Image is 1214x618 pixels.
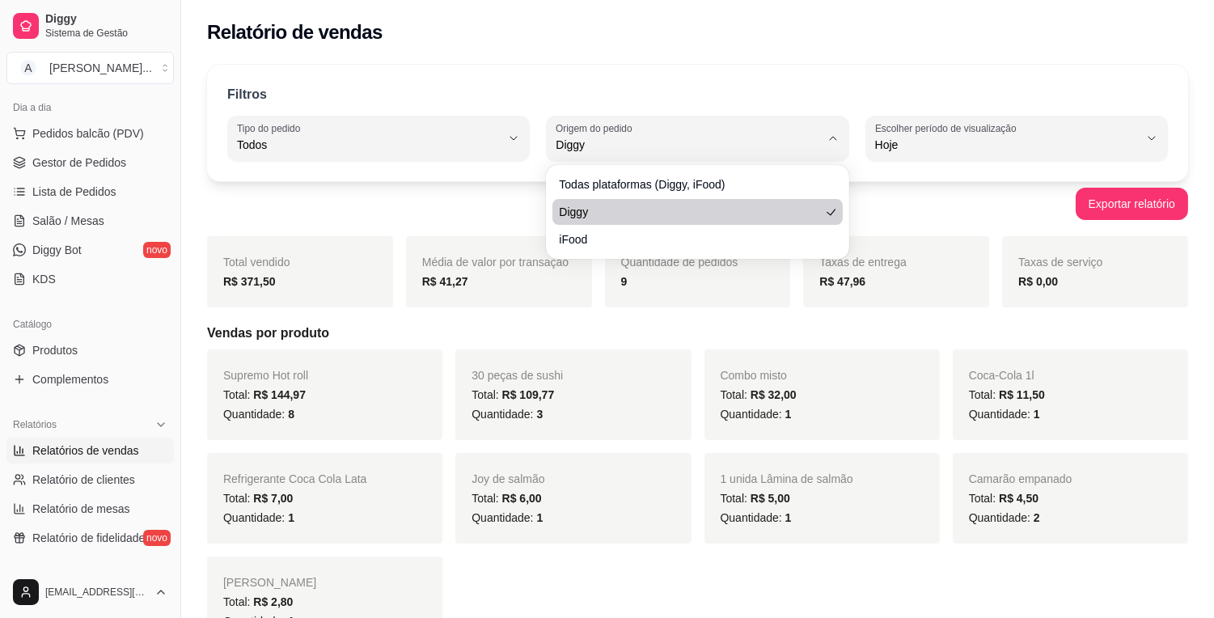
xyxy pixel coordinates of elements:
h5: Vendas por produto [207,324,1188,343]
span: Joy de salmão [472,472,544,485]
span: 3 [536,408,543,421]
span: R$ 7,00 [253,492,293,505]
p: Filtros [227,85,267,104]
span: Taxas de entrega [819,256,906,269]
span: Quantidade: [472,408,543,421]
strong: R$ 0,00 [1018,275,1058,288]
div: [PERSON_NAME] ... [49,60,152,76]
span: Todas plataformas (Diggy, iFood) [559,176,819,193]
span: Lista de Pedidos [32,184,116,200]
span: Relatório de mesas [32,501,130,517]
strong: 9 [621,275,628,288]
strong: R$ 47,96 [819,275,865,288]
span: R$ 2,80 [253,595,293,608]
span: Total: [721,492,790,505]
span: Total: [721,388,797,401]
span: Quantidade: [472,511,543,524]
span: Supremo Hot roll [223,369,308,382]
h2: Relatório de vendas [207,19,383,45]
span: 2 [1034,511,1040,524]
span: [EMAIL_ADDRESS][DOMAIN_NAME] [45,586,148,599]
span: 1 [785,408,792,421]
label: Tipo do pedido [237,121,306,135]
span: Quantidade: [223,408,294,421]
span: Total: [472,388,554,401]
span: Hoje [875,137,1139,153]
span: 8 [288,408,294,421]
label: Escolher período de visualização [875,121,1022,135]
span: Total: [472,492,541,505]
span: Quantidade: [223,511,294,524]
span: R$ 32,00 [751,388,797,401]
strong: R$ 371,50 [223,275,276,288]
div: Catálogo [6,311,174,337]
span: Total: [969,388,1045,401]
span: Taxas de serviço [1018,256,1102,269]
span: KDS [32,271,56,287]
span: Quantidade: [969,511,1040,524]
span: Quantidade de pedidos [621,256,738,269]
span: Relatórios de vendas [32,442,139,459]
span: Relatório de clientes [32,472,135,488]
span: Quantidade: [721,408,792,421]
span: Diggy Bot [32,242,82,258]
span: R$ 5,00 [751,492,790,505]
span: Total: [969,492,1038,505]
span: Relatórios [13,418,57,431]
div: Dia a dia [6,95,174,121]
span: A [20,60,36,76]
span: Total: [223,492,293,505]
span: Diggy [559,204,819,220]
span: Média de valor por transação [422,256,569,269]
span: Refrigerante Coca Cola Lata [223,472,366,485]
span: Complementos [32,371,108,387]
span: Diggy [556,137,819,153]
span: Total: [223,388,306,401]
span: Produtos [32,342,78,358]
span: iFood [559,231,819,248]
span: Relatório de fidelidade [32,530,145,546]
span: Diggy [45,12,167,27]
span: Quantidade: [721,511,792,524]
span: [PERSON_NAME] [223,576,316,589]
label: Origem do pedido [556,121,637,135]
span: Todos [237,137,501,153]
span: Pedidos balcão (PDV) [32,125,144,142]
span: Gestor de Pedidos [32,154,126,171]
span: Combo misto [721,369,787,382]
button: Select a team [6,52,174,84]
span: 1 [288,511,294,524]
strong: R$ 41,27 [422,275,468,288]
span: 30 peças de sushi [472,369,563,382]
span: R$ 11,50 [999,388,1045,401]
span: R$ 109,77 [502,388,555,401]
span: Quantidade: [969,408,1040,421]
span: R$ 4,50 [999,492,1038,505]
span: R$ 144,97 [253,388,306,401]
span: Sistema de Gestão [45,27,167,40]
span: 1 [785,511,792,524]
span: Salão / Mesas [32,213,104,229]
span: 1 [1034,408,1040,421]
span: 1 [536,511,543,524]
span: Coca-Cola 1l [969,369,1034,382]
span: R$ 6,00 [502,492,542,505]
button: Exportar relatório [1076,188,1188,220]
span: 1 unida Lâmina de salmão [721,472,853,485]
span: Total: [223,595,293,608]
span: Camarão empanado [969,472,1072,485]
span: Total vendido [223,256,290,269]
